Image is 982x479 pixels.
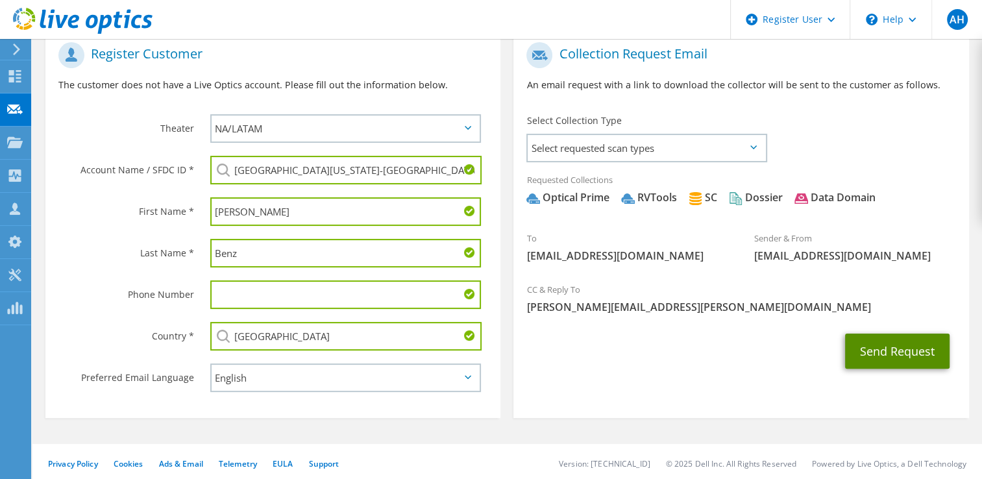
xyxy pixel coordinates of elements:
[666,458,796,469] li: © 2025 Dell Inc. All Rights Reserved
[58,280,194,301] label: Phone Number
[526,249,728,263] span: [EMAIL_ADDRESS][DOMAIN_NAME]
[526,190,609,205] div: Optical Prime
[308,458,339,469] a: Support
[58,114,194,135] label: Theater
[58,78,487,92] p: The customer does not have a Live Optics account. Please fill out the information below.
[559,458,650,469] li: Version: [TECHNICAL_ID]
[58,42,481,68] h1: Register Customer
[526,78,955,92] p: An email request with a link to download the collector will be sent to the customer as follows.
[866,14,878,25] svg: \n
[621,190,676,205] div: RVTools
[513,166,968,218] div: Requested Collections
[273,458,293,469] a: EULA
[528,135,765,161] span: Select requested scan types
[741,225,969,269] div: Sender & From
[219,458,257,469] a: Telemetry
[58,239,194,260] label: Last Name *
[526,114,621,127] label: Select Collection Type
[812,458,966,469] li: Powered by Live Optics, a Dell Technology
[947,9,968,30] span: AH
[58,322,194,343] label: Country *
[58,197,194,218] label: First Name *
[159,458,203,469] a: Ads & Email
[58,363,194,384] label: Preferred Email Language
[513,225,741,269] div: To
[754,249,956,263] span: [EMAIL_ADDRESS][DOMAIN_NAME]
[729,190,782,205] div: Dossier
[114,458,143,469] a: Cookies
[689,190,717,205] div: SC
[48,458,98,469] a: Privacy Policy
[58,156,194,177] label: Account Name / SFDC ID *
[526,42,949,68] h1: Collection Request Email
[794,190,875,205] div: Data Domain
[513,276,968,321] div: CC & Reply To
[845,334,950,369] button: Send Request
[526,300,955,314] span: [PERSON_NAME][EMAIL_ADDRESS][PERSON_NAME][DOMAIN_NAME]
